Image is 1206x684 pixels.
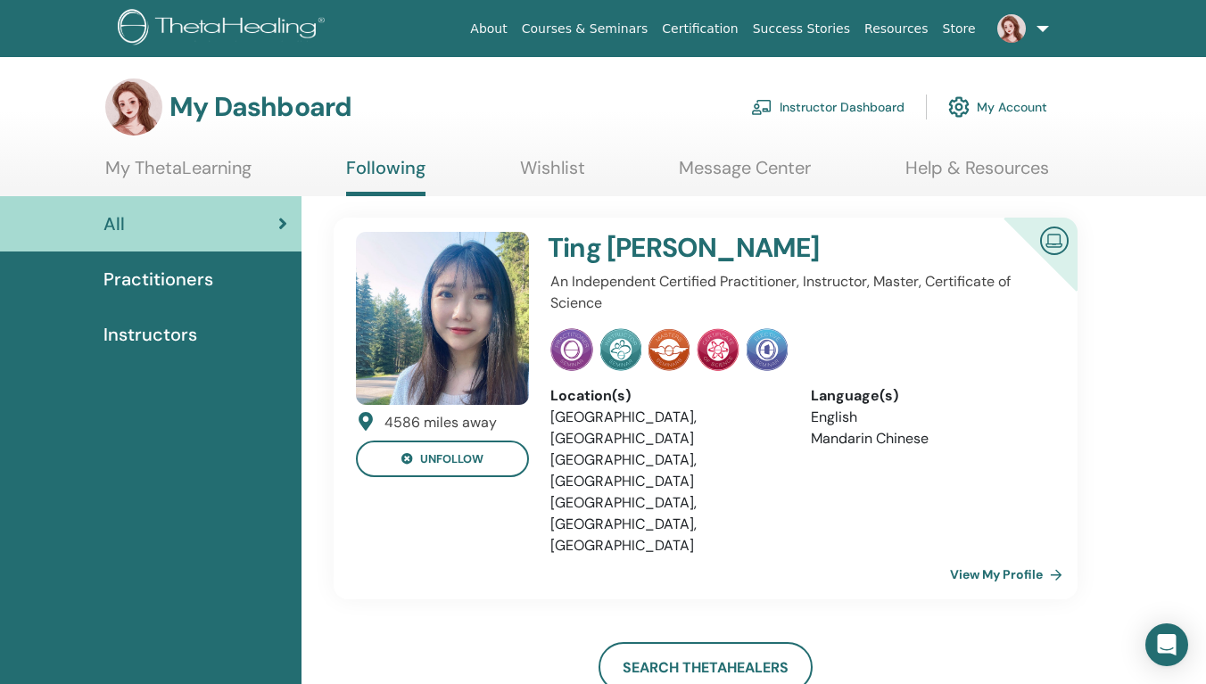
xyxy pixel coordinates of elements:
[356,441,529,477] button: unfollow
[356,232,529,405] img: default.jpg
[905,157,1049,192] a: Help & Resources
[103,321,197,348] span: Instructors
[384,412,497,433] div: 4586 miles away
[751,87,904,127] a: Instructor Dashboard
[103,266,213,293] span: Practitioners
[948,87,1047,127] a: My Account
[550,449,784,492] li: [GEOGRAPHIC_DATA], [GEOGRAPHIC_DATA]
[550,407,784,449] li: [GEOGRAPHIC_DATA], [GEOGRAPHIC_DATA]
[105,78,162,136] img: default.jpg
[950,556,1070,592] a: View My Profile
[655,12,745,45] a: Certification
[1033,219,1076,260] img: Certified Online Instructor
[169,91,351,123] h3: My Dashboard
[857,12,936,45] a: Resources
[520,157,585,192] a: Wishlist
[515,12,656,45] a: Courses & Seminars
[948,92,970,122] img: cog.svg
[550,492,784,556] li: [GEOGRAPHIC_DATA], [GEOGRAPHIC_DATA], [GEOGRAPHIC_DATA]
[811,407,1045,428] li: English
[103,210,125,237] span: All
[679,157,811,192] a: Message Center
[975,218,1078,320] div: Certified Online Instructor
[118,9,331,49] img: logo.png
[548,232,961,264] h4: Ting [PERSON_NAME]
[1145,623,1188,666] div: Open Intercom Messenger
[936,12,983,45] a: Store
[751,99,772,115] img: chalkboard-teacher.svg
[997,14,1026,43] img: default.jpg
[463,12,514,45] a: About
[746,12,857,45] a: Success Stories
[346,157,425,196] a: Following
[105,157,252,192] a: My ThetaLearning
[550,271,1045,314] p: An Independent Certified Practitioner, Instructor, Master, Certificate of Science
[550,385,784,407] div: Location(s)
[811,428,1045,449] li: Mandarin Chinese
[811,385,1045,407] div: Language(s)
